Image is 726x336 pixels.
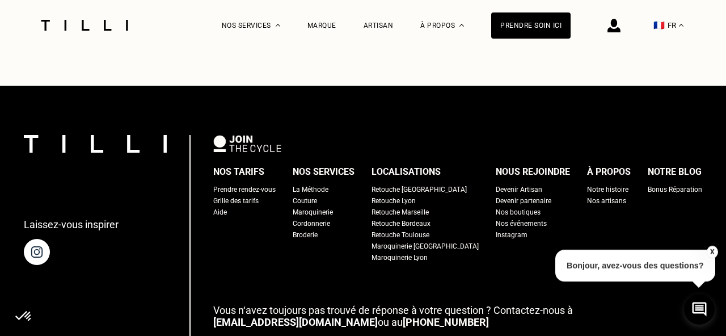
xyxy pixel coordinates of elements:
div: Notre blog [648,163,702,180]
p: ou au [213,304,702,328]
a: Retouche Marseille [372,207,429,218]
a: Nos boutiques [496,207,541,218]
a: Nos artisans [587,195,626,207]
div: Nos tarifs [213,163,264,180]
img: Logo du service de couturière Tilli [37,20,132,31]
a: Prendre rendez-vous [213,184,276,195]
a: Retouche Lyon [372,195,416,207]
a: Broderie [293,229,318,241]
a: [EMAIL_ADDRESS][DOMAIN_NAME] [213,316,378,328]
a: Notre histoire [587,184,628,195]
a: Marque [307,22,336,30]
p: Bonjour, avez-vous des questions? [555,250,715,282]
p: Laissez-vous inspirer [24,219,119,230]
div: Nos services [293,163,354,180]
div: Nous rejoindre [496,163,570,180]
a: Cordonnerie [293,218,330,229]
span: 🇫🇷 [653,20,665,31]
a: Bonus Réparation [648,184,702,195]
a: Instagram [496,229,527,241]
img: logo Tilli [24,135,167,153]
div: Localisations [372,163,441,180]
a: Grille des tarifs [213,195,259,207]
img: icône connexion [607,19,621,32]
a: Retouche [GEOGRAPHIC_DATA] [372,184,467,195]
a: Maroquinerie [293,207,333,218]
img: logo Join The Cycle [213,135,281,152]
img: Menu déroulant à propos [459,24,464,27]
a: La Méthode [293,184,328,195]
span: Vous n‘avez toujours pas trouvé de réponse à votre question ? Contactez-nous à [213,304,573,316]
a: [PHONE_NUMBER] [403,316,489,328]
button: X [706,246,717,258]
div: À propos [587,163,631,180]
a: Artisan [364,22,394,30]
a: Nos événements [496,218,547,229]
a: Retouche Toulouse [372,229,429,241]
img: Menu déroulant [276,24,280,27]
a: Maroquinerie Lyon [372,252,428,263]
a: Devenir partenaire [496,195,551,207]
a: Maroquinerie [GEOGRAPHIC_DATA] [372,241,479,252]
img: page instagram de Tilli une retoucherie à domicile [24,239,50,265]
a: Retouche Bordeaux [372,218,430,229]
img: menu déroulant [679,24,683,27]
a: Aide [213,207,227,218]
a: Devenir Artisan [496,184,542,195]
a: Couture [293,195,317,207]
a: Prendre soin ici [491,12,571,39]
